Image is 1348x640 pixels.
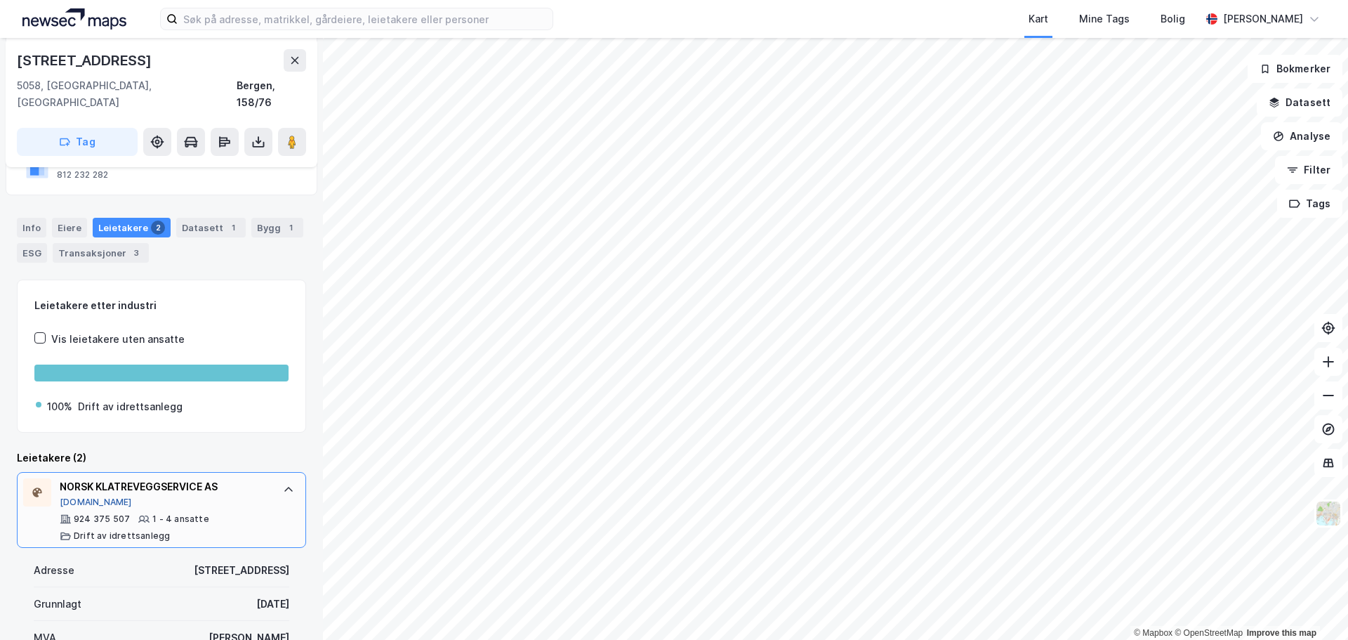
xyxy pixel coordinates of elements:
div: Drift av idrettsanlegg [78,398,183,415]
iframe: Chat Widget [1278,573,1348,640]
div: 1 [284,221,298,235]
div: Leietakere etter industri [34,297,289,314]
div: Leietakere [93,218,171,237]
a: OpenStreetMap [1175,628,1243,638]
button: Tag [17,128,138,156]
button: [DOMAIN_NAME] [60,497,132,508]
div: Adresse [34,562,74,579]
div: NORSK KLATREVEGGSERVICE AS [60,478,269,495]
a: Mapbox [1134,628,1172,638]
div: 3 [129,246,143,260]
button: Datasett [1257,89,1342,117]
input: Søk på adresse, matrikkel, gårdeiere, leietakere eller personer [178,8,553,30]
div: Eiere [52,218,87,237]
div: Info [17,218,46,237]
div: 5058, [GEOGRAPHIC_DATA], [GEOGRAPHIC_DATA] [17,77,237,111]
button: Tags [1277,190,1342,218]
div: Vis leietakere uten ansatte [51,331,185,348]
div: 1 [226,221,240,235]
button: Analyse [1261,122,1342,150]
div: [STREET_ADDRESS] [17,49,154,72]
div: 1 - 4 ansatte [152,514,209,525]
button: Bokmerker [1248,55,1342,83]
div: Datasett [176,218,246,237]
a: Improve this map [1247,628,1316,638]
div: [DATE] [256,596,289,613]
div: [PERSON_NAME] [1223,11,1303,27]
div: 924 375 507 [74,514,130,525]
div: Leietakere (2) [17,450,306,466]
img: logo.a4113a55bc3d86da70a041830d287a7e.svg [22,8,126,30]
div: 2 [151,221,165,235]
div: Bygg [251,218,303,237]
div: Bergen, 158/76 [237,77,306,111]
div: Mine Tags [1079,11,1130,27]
div: Drift av idrettsanlegg [74,530,170,542]
button: Filter [1275,156,1342,184]
div: 812 232 282 [57,169,108,181]
div: Bolig [1161,11,1185,27]
div: [STREET_ADDRESS] [194,562,289,579]
div: Kontrollprogram for chat [1278,573,1348,640]
div: Kart [1029,11,1048,27]
div: 100% [47,398,72,415]
div: Grunnlagt [34,596,81,613]
img: Z [1315,500,1342,527]
div: ESG [17,243,47,263]
div: Transaksjoner [53,243,149,263]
